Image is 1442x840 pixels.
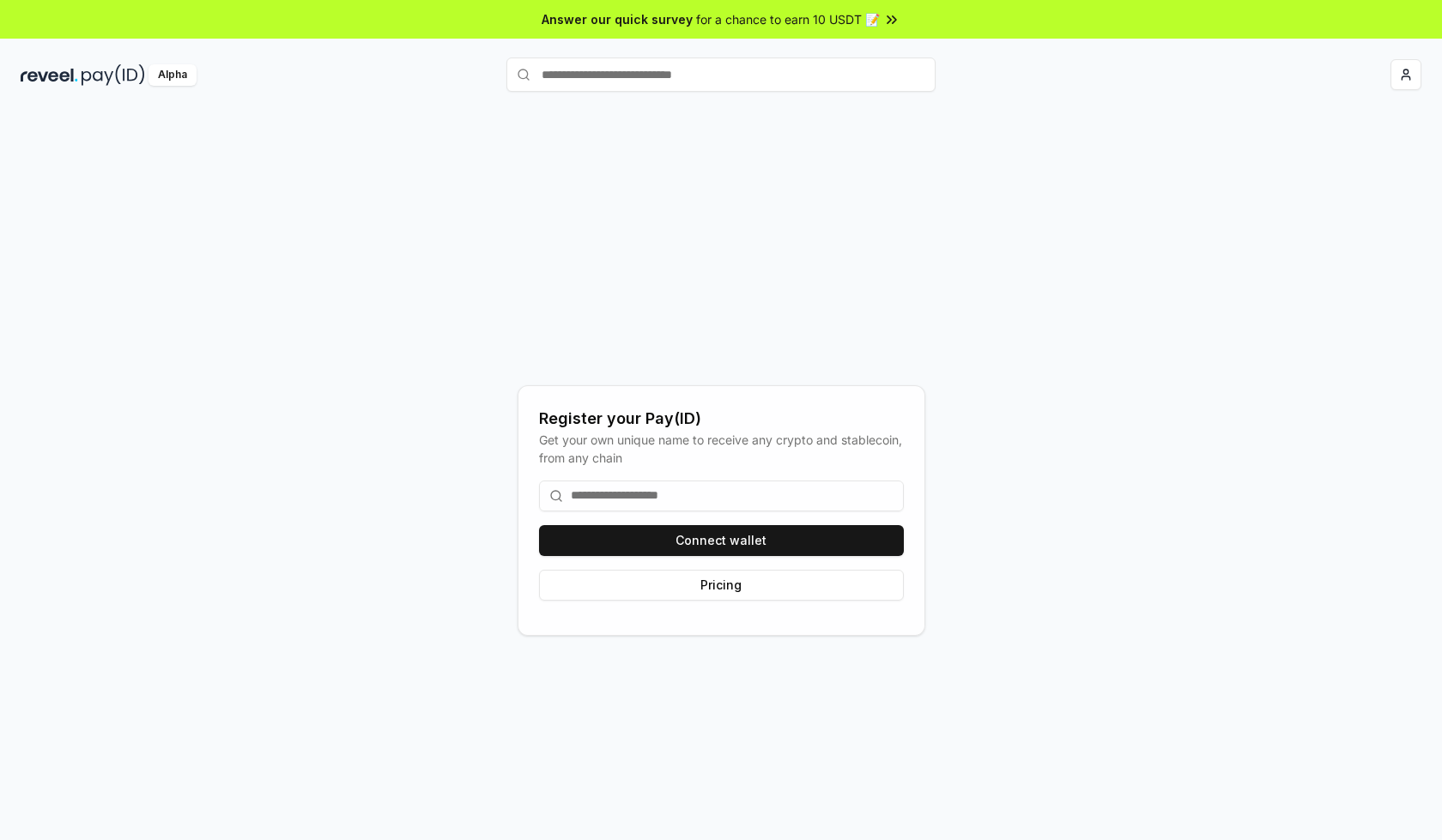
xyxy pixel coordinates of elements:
[539,407,904,431] div: Register your Pay(ID)
[539,525,904,556] button: Connect wallet
[539,431,904,467] div: Get your own unique name to receive any crypto and stablecoin, from any chain
[148,64,197,86] div: Alpha
[82,64,145,86] img: pay_id
[542,10,693,28] span: Answer our quick survey
[696,10,880,28] span: for a chance to earn 10 USDT 📝
[539,570,904,601] button: Pricing
[21,64,78,86] img: reveel_dark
